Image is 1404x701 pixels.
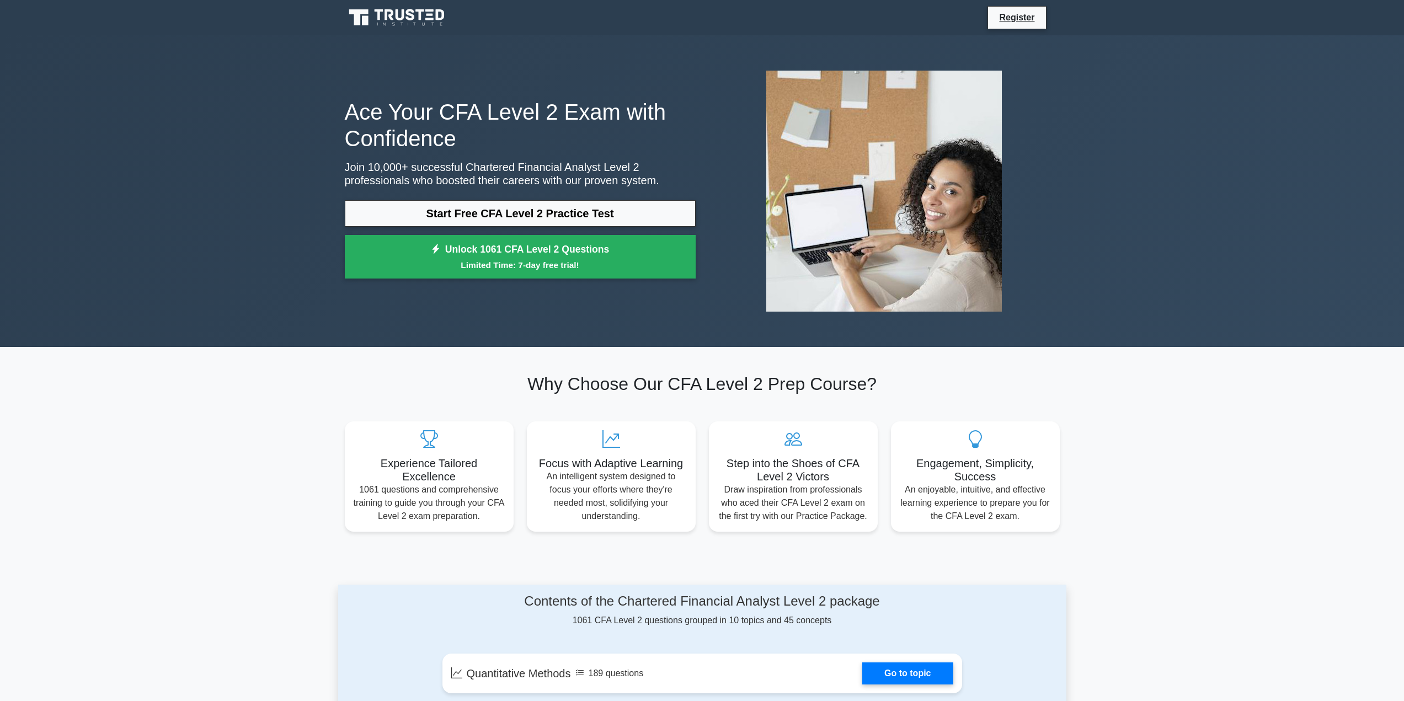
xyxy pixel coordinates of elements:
[345,235,696,279] a: Unlock 1061 CFA Level 2 QuestionsLimited Time: 7-day free trial!
[536,470,687,523] p: An intelligent system designed to focus your efforts where they're needed most, solidifying your ...
[442,593,962,627] div: 1061 CFA Level 2 questions grouped in 10 topics and 45 concepts
[345,160,696,187] p: Join 10,000+ successful Chartered Financial Analyst Level 2 professionals who boosted their caree...
[536,457,687,470] h5: Focus with Adaptive Learning
[345,200,696,227] a: Start Free CFA Level 2 Practice Test
[345,99,696,152] h1: Ace Your CFA Level 2 Exam with Confidence
[345,373,1060,394] h2: Why Choose Our CFA Level 2 Prep Course?
[992,10,1041,24] a: Register
[900,457,1051,483] h5: Engagement, Simplicity, Success
[359,259,682,271] small: Limited Time: 7-day free trial!
[900,483,1051,523] p: An enjoyable, intuitive, and effective learning experience to prepare you for the CFA Level 2 exam.
[442,593,962,609] h4: Contents of the Chartered Financial Analyst Level 2 package
[354,483,505,523] p: 1061 questions and comprehensive training to guide you through your CFA Level 2 exam preparation.
[862,662,953,684] a: Go to topic
[718,457,869,483] h5: Step into the Shoes of CFA Level 2 Victors
[718,483,869,523] p: Draw inspiration from professionals who aced their CFA Level 2 exam on the first try with our Pra...
[354,457,505,483] h5: Experience Tailored Excellence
